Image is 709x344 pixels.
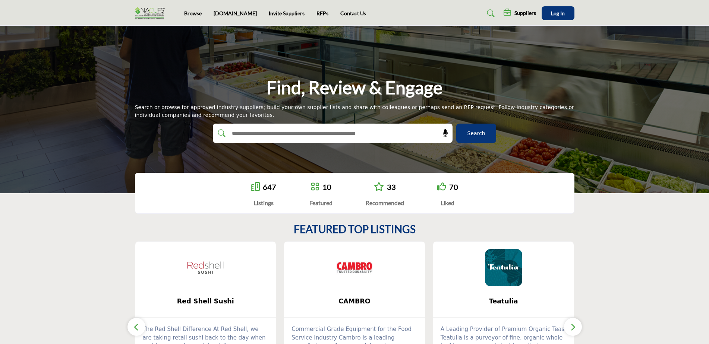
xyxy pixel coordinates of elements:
[514,10,536,16] h5: Suppliers
[295,296,414,306] span: CAMBRO
[146,292,265,311] b: Red Shell Sushi
[551,10,565,16] span: Log In
[456,124,496,143] button: Search
[322,182,331,191] a: 10
[340,10,366,16] a: Contact Us
[269,10,305,16] a: Invite Suppliers
[294,223,416,236] h2: FEATURED TOP LISTINGS
[263,182,276,191] a: 647
[184,10,202,16] a: Browse
[485,249,522,286] img: Teatulia
[437,198,458,207] div: Liked
[284,292,425,311] a: CAMBRO
[480,7,500,19] a: Search
[295,292,414,311] b: CAMBRO
[542,6,574,20] button: Log In
[467,130,485,137] span: Search
[311,182,319,192] a: Go to Featured
[449,182,458,191] a: 70
[309,198,333,207] div: Featured
[336,249,373,286] img: CAMBRO
[135,7,168,19] img: Site Logo
[135,292,276,311] a: Red Shell Sushi
[146,296,265,306] span: Red Shell Sushi
[135,103,574,119] div: Search or browse for approved industry suppliers; build your own supplier lists and share with co...
[437,182,446,191] i: Go to Liked
[374,182,384,192] a: Go to Recommended
[366,198,404,207] div: Recommended
[433,292,574,311] a: Teatulia
[444,296,563,306] span: Teatulia
[316,10,328,16] a: RFPs
[187,249,224,286] img: Red Shell Sushi
[444,292,563,311] b: Teatulia
[504,9,536,18] div: Suppliers
[267,76,442,99] h1: Find, Review & Engage
[251,198,276,207] div: Listings
[387,182,396,191] a: 33
[214,10,257,16] a: [DOMAIN_NAME]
